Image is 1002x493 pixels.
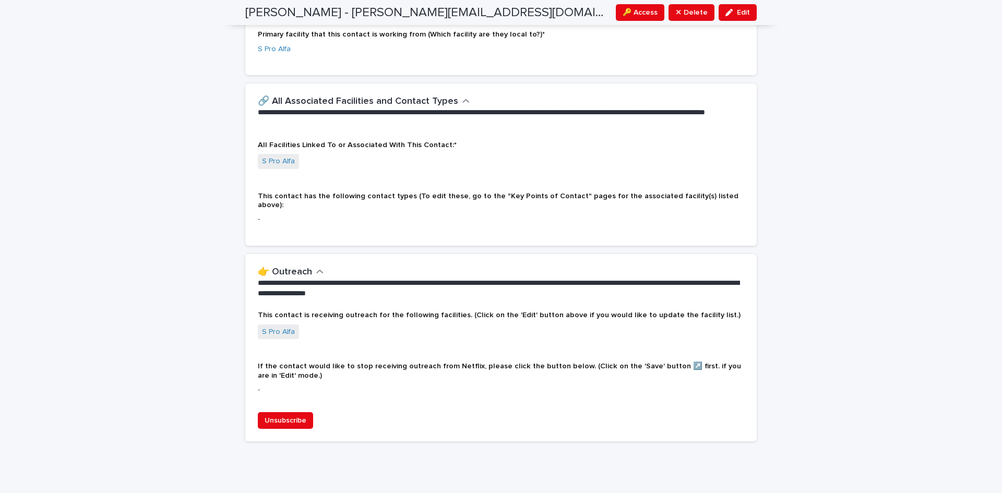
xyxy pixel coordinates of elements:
a: S Pro Alfa [262,327,295,338]
span: Primary facility that this contact is working from (Which facility are they local to?)* [258,31,545,38]
span: This contact is receiving outreach for the following facilities. (Click on the 'Edit' button abov... [258,311,741,319]
p: - [258,384,744,395]
h2: 👉 Outreach [258,267,312,278]
span: 🔑 Access [623,7,658,18]
span: Edit [737,9,750,16]
span: If the contact would like to stop receiving outreach from Netflix, please click the button below.... [258,363,741,379]
button: Unsubscribe [258,412,313,429]
button: Edit [719,4,757,21]
a: S Pro Alfa [262,156,295,167]
button: 🔗 All Associated Facilities and Contact Types [258,96,470,107]
button: 👉 Outreach [258,267,324,278]
span: Unsubscribe [265,415,306,426]
span: ⤫ Delete [675,7,708,18]
button: 🔑 Access [616,4,664,21]
button: ⤫ Delete [669,4,714,21]
p: - [258,214,744,225]
a: S Pro Alfa [258,44,291,55]
span: This contact has the following contact types (To edit these, go to the "Key Points of Contact" pa... [258,193,738,209]
span: All Facilities Linked To or Associated With This Contact:* [258,141,457,149]
h2: 🔗 All Associated Facilities and Contact Types [258,96,458,107]
h2: [PERSON_NAME] - [PERSON_NAME][EMAIL_ADDRESS][DOMAIN_NAME] [245,5,607,20]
